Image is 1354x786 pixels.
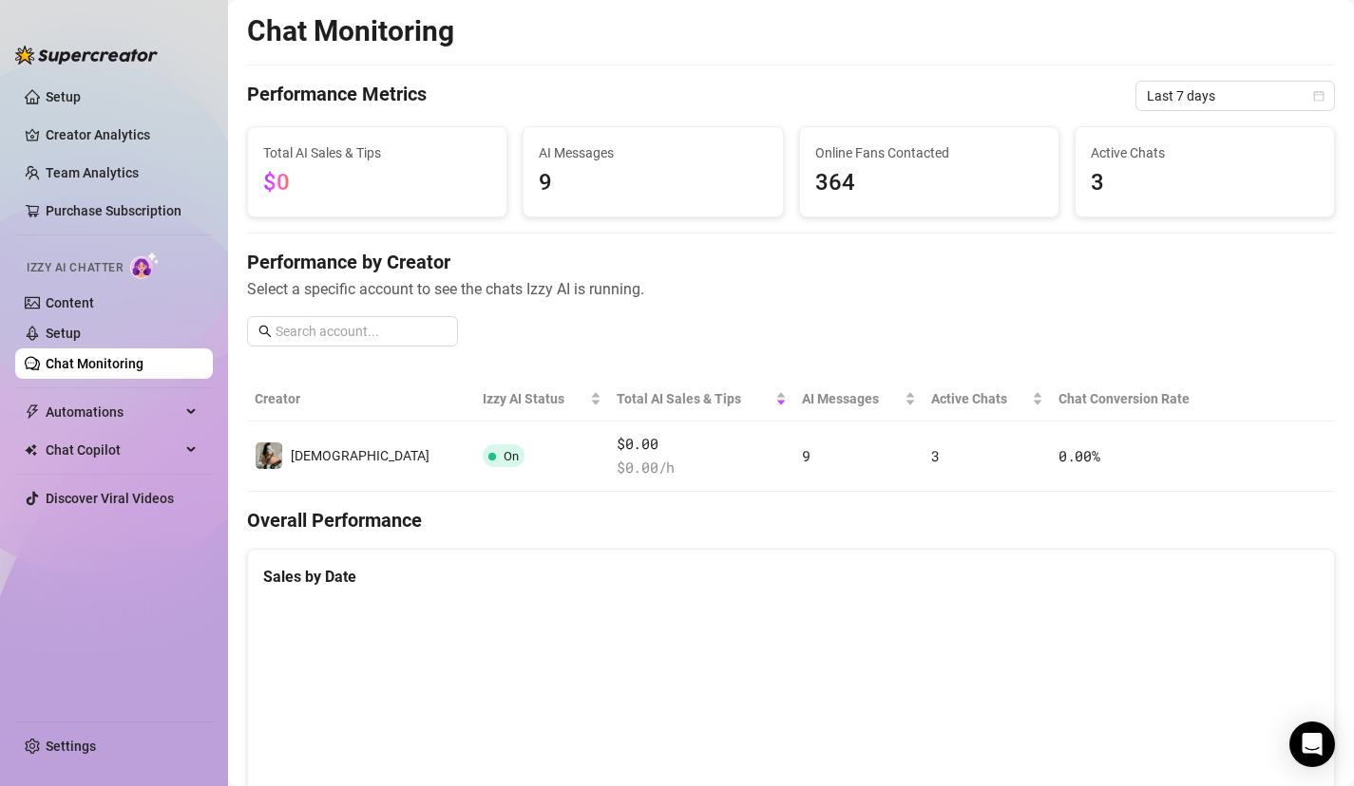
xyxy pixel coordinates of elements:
[263,169,290,196] span: $0
[483,388,586,409] span: Izzy AI Status
[1051,377,1227,421] th: Chat Conversion Rate
[802,446,810,465] span: 9
[46,491,174,506] a: Discover Viral Videos
[46,356,143,371] a: Chat Monitoring
[1147,82,1324,110] span: Last 7 days
[46,165,139,180] a: Team Analytics
[46,295,94,310] a: Content
[291,448,429,463] span: [DEMOGRAPHIC_DATA]
[247,277,1335,301] span: Select a specific account to see the chats Izzy AI is running.
[25,443,37,457] img: Chat Copilot
[46,89,81,104] a: Setup
[263,142,491,163] span: Total AI Sales & Tips
[258,325,272,338] span: search
[256,442,282,469] img: Goddess
[475,377,609,421] th: Izzy AI Status
[15,46,158,65] img: logo-BBDzfeDw.svg
[263,565,1319,589] div: Sales by Date
[931,446,940,465] span: 3
[609,377,794,421] th: Total AI Sales & Tips
[247,13,454,49] h2: Chat Monitoring
[1289,721,1335,767] div: Open Intercom Messenger
[504,449,519,463] span: On
[1313,90,1325,102] span: calendar
[46,435,181,465] span: Chat Copilot
[247,377,475,421] th: Creator
[539,142,767,163] span: AI Messages
[46,397,181,427] span: Automations
[1058,446,1100,465] span: 0.00 %
[539,165,767,201] span: 9
[46,120,198,150] a: Creator Analytics
[25,404,40,420] span: thunderbolt
[247,249,1335,275] h4: Performance by Creator
[247,81,427,111] h4: Performance Metrics
[46,739,96,754] a: Settings
[924,377,1051,421] th: Active Chats
[1091,142,1319,163] span: Active Chats
[46,203,181,218] a: Purchase Subscription
[276,321,447,342] input: Search account...
[46,326,81,341] a: Setup
[815,142,1043,163] span: Online Fans Contacted
[617,457,787,479] span: $ 0.00 /h
[931,388,1028,409] span: Active Chats
[1091,165,1319,201] span: 3
[802,388,900,409] span: AI Messages
[27,259,123,277] span: Izzy AI Chatter
[617,388,772,409] span: Total AI Sales & Tips
[130,252,160,279] img: AI Chatter
[247,507,1335,533] h4: Overall Performance
[815,165,1043,201] span: 364
[617,433,787,456] span: $0.00
[794,377,923,421] th: AI Messages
